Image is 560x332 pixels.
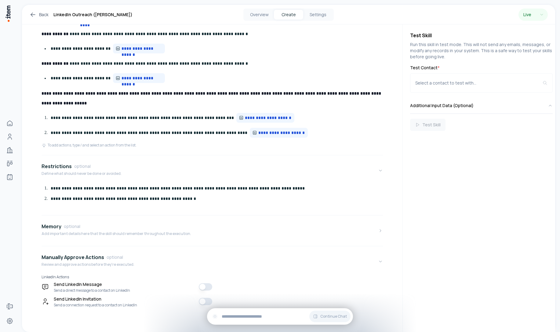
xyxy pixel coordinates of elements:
[42,262,134,267] p: Review and approve actions before they're executed.
[54,288,130,293] span: Send a direct message to a contact on LinkedIn
[42,158,383,183] button: RestrictionsoptionalDefine what should never be done or avoided.
[4,171,16,183] a: Agents
[54,295,137,303] span: Send LinkedIn Invitation
[415,80,543,86] div: Select a contact to test with...
[4,117,16,129] a: Home
[42,143,136,148] div: To add actions, type / and select an action from the list.
[207,308,353,325] div: Continue Chat
[4,157,16,170] a: deals
[107,254,123,260] span: optional
[4,144,16,156] a: Companies
[74,163,91,169] span: optional
[42,254,104,261] h4: Manually Approve Actions
[54,303,137,308] span: Send a connection request to a contact on LinkedIn
[303,10,333,20] button: Settings
[309,311,351,322] button: Continue Chat
[42,249,383,274] button: Manually Approve ActionsoptionalReview and approve actions before they're executed.
[4,300,16,312] a: Forms
[64,223,80,229] span: optional
[274,10,303,20] button: Create
[5,5,11,22] img: Item Brain Logo
[54,281,130,288] span: Send LinkedIn Message
[42,218,383,244] button: MemoryoptionalAdd important details here that the skill should remember throughout the execution.
[42,163,72,170] h4: Restrictions
[4,315,16,327] a: Settings
[320,314,347,319] span: Continue Chat
[42,231,191,236] p: Add important details here that the skill should remember throughout the execution.
[42,274,383,312] div: Manually Approve ActionsoptionalReview and approve actions before they're executed.
[53,11,133,18] h1: LinkedIn Outreach ([PERSON_NAME])
[42,171,122,176] p: Define what should never be done or avoided.
[4,131,16,143] a: Contacts
[245,10,274,20] button: Overview
[42,223,61,230] h4: Memory
[410,98,553,114] button: Additional Input Data (Optional)
[42,274,212,280] h6: LinkedIn Actions
[410,32,553,39] h4: Test Skill
[410,41,553,60] p: Run this skill in test mode. This will not send any emails, messages, or modify any records in yo...
[42,183,383,213] div: RestrictionsoptionalDefine what should never be done or avoided.
[29,11,49,18] a: Back
[410,65,553,71] label: Test Contact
